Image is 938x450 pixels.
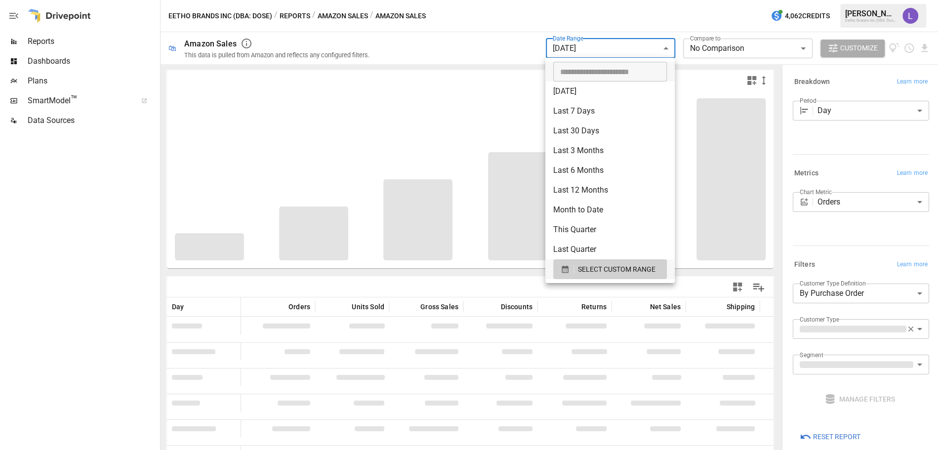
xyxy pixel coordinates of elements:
li: Last 30 Days [545,121,675,141]
li: Last 6 Months [545,161,675,180]
li: Last Quarter [545,240,675,259]
li: Last 12 Months [545,180,675,200]
li: This Quarter [545,220,675,240]
li: Month to Date [545,200,675,220]
li: [DATE] [545,82,675,101]
span: SELECT CUSTOM RANGE [578,263,655,276]
li: Last 7 Days [545,101,675,121]
button: SELECT CUSTOM RANGE [553,259,667,279]
li: Last 3 Months [545,141,675,161]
